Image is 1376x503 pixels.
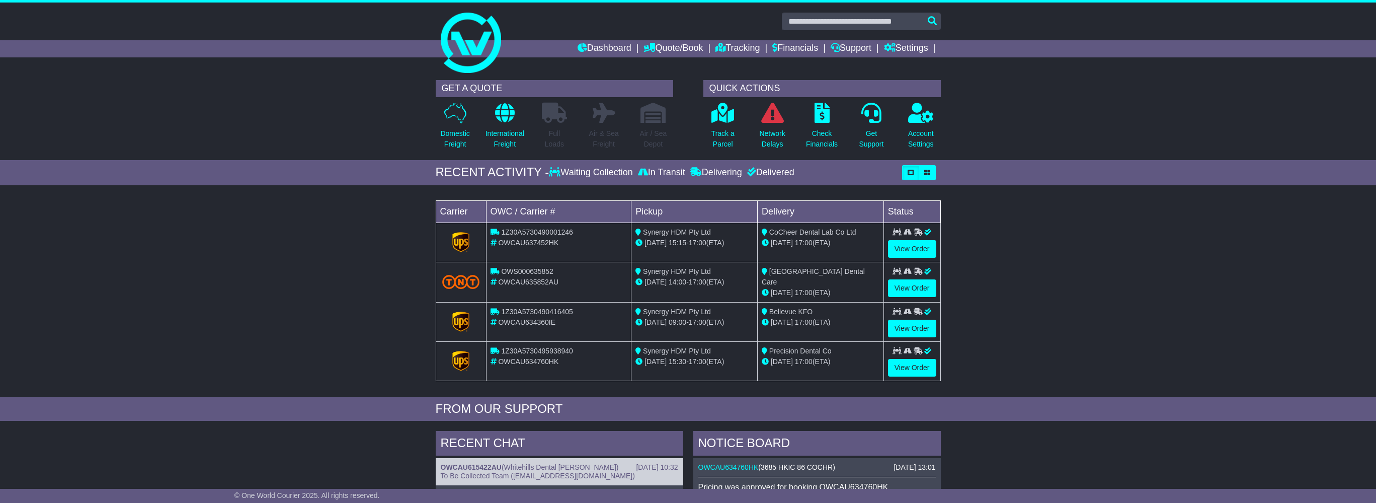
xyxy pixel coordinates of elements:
a: InternationalFreight [485,102,525,155]
span: 17:00 [689,239,706,247]
span: Whitehills Dental [PERSON_NAME] [504,463,616,471]
p: Air & Sea Freight [589,128,619,150]
td: OWC / Carrier # [486,200,631,223]
div: In Transit [635,167,688,178]
span: [DATE] [771,289,793,297]
a: Dashboard [578,40,631,57]
span: [DATE] [644,357,667,366]
span: 14:00 [669,278,686,286]
a: Tracking [715,40,760,57]
span: Precision Dental Co [769,347,832,355]
div: NOTICE BOARD [693,431,941,458]
div: (ETA) [762,356,879,367]
span: © One World Courier 2025. All rights reserved. [234,491,380,499]
p: International Freight [485,128,524,150]
div: FROM OUR SUPPORT [436,402,941,416]
div: - (ETA) [635,277,753,288]
span: 3685 HKIC 86 COCHR [761,463,833,471]
span: OWCAU634360IE [498,318,555,326]
div: [DATE] 10:32 [636,463,678,472]
span: To Be Collected Team ([EMAIL_ADDRESS][DOMAIN_NAME]) [441,472,635,480]
img: GetCarrierServiceLogo [452,312,469,332]
span: 09:00 [669,318,686,326]
div: ( ) [441,463,678,472]
a: View Order [888,240,936,258]
td: Pickup [631,200,758,223]
div: ( ) [698,463,936,472]
div: QUICK ACTIONS [703,80,941,97]
span: 17:00 [795,289,813,297]
img: GetCarrierServiceLogo [452,351,469,371]
img: TNT_Domestic.png [442,275,480,289]
span: Bellevue KFO [769,308,813,316]
span: [DATE] [771,239,793,247]
a: View Order [888,320,936,337]
span: 17:00 [795,357,813,366]
a: View Order [888,359,936,377]
p: Network Delays [759,128,785,150]
span: [GEOGRAPHIC_DATA] Dental Care [762,267,865,286]
span: [DATE] [644,278,667,286]
span: [DATE] [644,318,667,326]
div: Delivered [745,167,794,178]
span: [DATE] [644,239,667,247]
span: OWCAU634760HK [498,357,558,366]
td: Carrier [436,200,486,223]
span: [DATE] [771,318,793,326]
p: Check Financials [806,128,838,150]
div: RECENT CHAT [436,431,683,458]
div: Delivering [688,167,745,178]
div: (ETA) [762,238,879,248]
a: GetSupport [858,102,884,155]
p: Domestic Freight [440,128,469,150]
a: Settings [884,40,928,57]
span: CoCheer Dental Lab Co Ltd [769,228,856,236]
span: 15:15 [669,239,686,247]
div: GET A QUOTE [436,80,673,97]
span: 17:00 [689,278,706,286]
span: 1Z30A5730490001246 [501,228,573,236]
a: AccountSettings [908,102,934,155]
a: NetworkDelays [759,102,785,155]
a: Quote/Book [643,40,703,57]
div: [DATE] 13:01 [894,463,935,472]
span: 1Z30A5730495938940 [501,347,573,355]
span: 17:00 [795,239,813,247]
p: Track a Parcel [711,128,735,150]
a: CheckFinancials [805,102,838,155]
td: Status [883,200,940,223]
span: 17:00 [689,318,706,326]
span: Synergy HDM Pty Ltd [643,347,711,355]
div: Waiting Collection [549,167,635,178]
a: OWCAU634760HK [698,463,759,471]
span: OWCAU635852AU [498,278,558,286]
div: (ETA) [762,317,879,328]
a: DomesticFreight [440,102,470,155]
a: Track aParcel [711,102,735,155]
p: Air / Sea Depot [640,128,667,150]
p: Get Support [859,128,883,150]
a: View Order [888,279,936,297]
span: [DATE] [771,357,793,366]
a: OWCAU615422AU [441,463,502,471]
span: Synergy HDM Pty Ltd [643,267,711,275]
span: 17:00 [795,318,813,326]
span: 17:00 [689,357,706,366]
span: 15:30 [669,357,686,366]
span: OWS000635852 [501,267,553,275]
a: Financials [772,40,818,57]
div: - (ETA) [635,317,753,328]
p: Account Settings [908,128,934,150]
div: RECENT ACTIVITY - [436,165,549,180]
div: - (ETA) [635,238,753,248]
td: Delivery [757,200,883,223]
p: Full Loads [542,128,567,150]
img: GetCarrierServiceLogo [452,232,469,252]
p: Pricing was approved for booking OWCAU634760HK. [698,482,936,492]
span: Synergy HDM Pty Ltd [643,308,711,316]
span: Synergy HDM Pty Ltd [643,228,711,236]
span: 1Z30A5730490416405 [501,308,573,316]
div: - (ETA) [635,356,753,367]
span: OWCAU637452HK [498,239,558,247]
div: (ETA) [762,288,879,298]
